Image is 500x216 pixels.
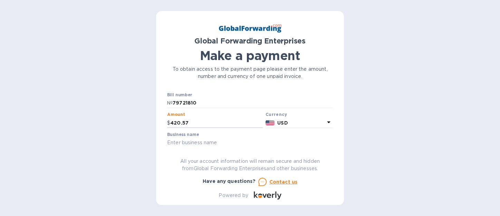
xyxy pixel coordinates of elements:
p: № [167,99,173,107]
b: Currency [266,112,287,117]
label: Bill number [167,93,192,97]
input: Enter business name [167,138,333,148]
p: All your account information will remain secure and hidden from Global Forwarding Enterprises and... [167,158,333,172]
input: 0.00 [170,118,263,128]
label: Business name [167,132,199,137]
label: Amount [167,113,185,117]
u: Contact us [269,179,298,185]
b: USD [277,120,288,126]
h1: Make a payment [167,48,333,63]
p: $ [167,119,170,127]
img: USD [266,120,275,125]
b: Have any questions? [203,178,256,184]
b: Global Forwarding Enterprises [194,37,306,45]
input: Enter bill number [173,98,333,108]
p: Powered by [219,192,248,199]
p: To obtain access to the payment page please enter the amount, number and currency of one unpaid i... [167,66,333,80]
